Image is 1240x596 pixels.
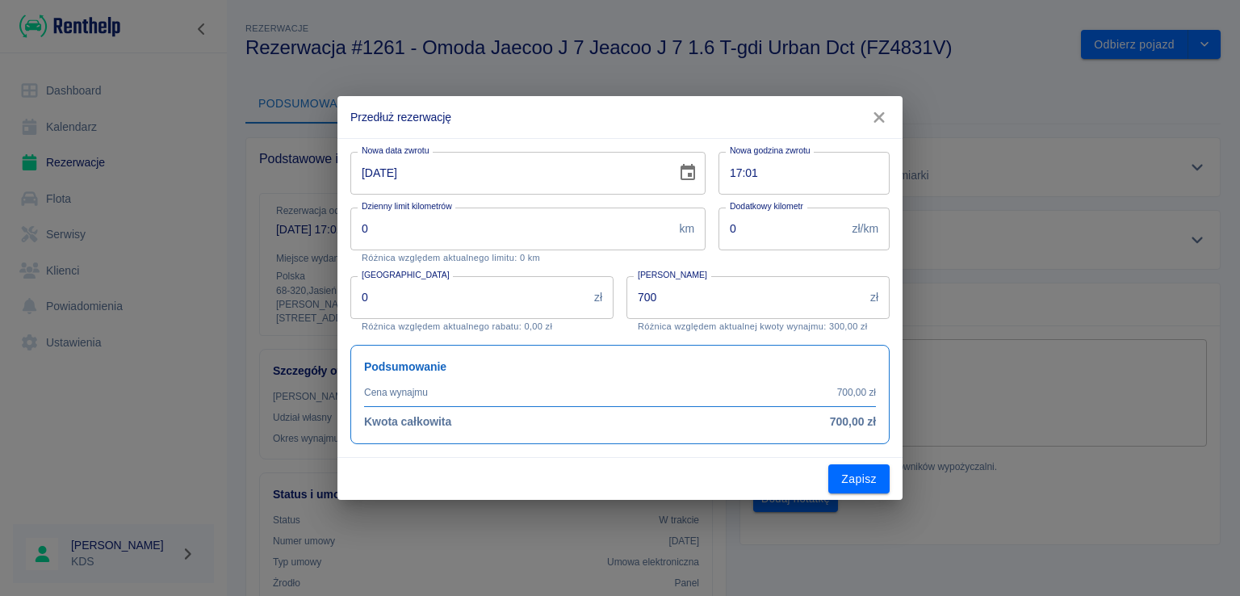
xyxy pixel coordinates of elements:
[337,96,903,138] h2: Przedłuż rezerwację
[594,289,602,306] p: zł
[730,145,811,157] label: Nowa godzina zwrotu
[364,413,451,430] h6: Kwota całkowita
[837,385,876,400] p: 700,00 zł
[638,321,878,332] p: Różnica względem aktualnej kwoty wynajmu: 300,00 zł
[362,269,450,281] label: [GEOGRAPHIC_DATA]
[362,145,429,157] label: Nowa data zwrotu
[870,289,878,306] p: zł
[362,253,694,263] p: Różnica względem aktualnego limitu: 0 km
[830,413,876,430] h6: 700,00 zł
[362,200,452,212] label: Dzienny limit kilometrów
[672,157,704,189] button: Choose date, selected date is 9 wrz 2025
[364,359,876,376] h6: Podsumowanie
[828,464,890,494] button: Zapisz
[362,321,602,332] p: Różnica względem aktualnego rabatu: 0,00 zł
[679,220,694,237] p: km
[626,276,864,319] input: Kwota wynajmu od początkowej daty, nie samego aneksu.
[364,385,428,400] p: Cena wynajmu
[852,220,878,237] p: zł/km
[350,152,665,195] input: DD-MM-YYYY
[718,152,878,195] input: hh:mm
[730,200,803,212] label: Dodatkowy kilometr
[638,269,707,281] label: [PERSON_NAME]
[350,276,588,319] input: Kwota rabatu ustalona na początku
